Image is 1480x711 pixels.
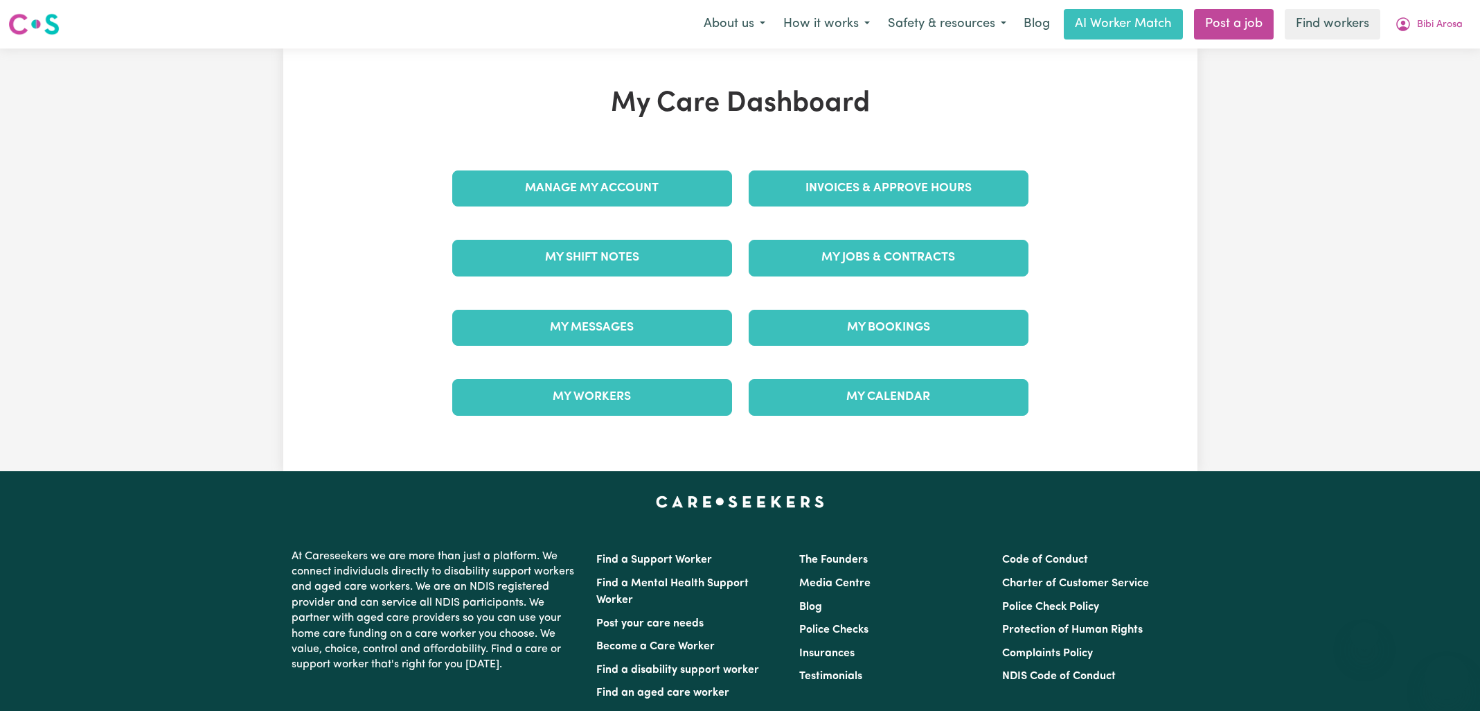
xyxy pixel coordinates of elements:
[656,496,824,507] a: Careseekers home page
[452,170,732,207] a: Manage My Account
[1002,554,1088,565] a: Code of Conduct
[1015,9,1058,39] a: Blog
[452,240,732,276] a: My Shift Notes
[749,310,1028,346] a: My Bookings
[596,687,729,699] a: Find an aged care worker
[799,602,822,613] a: Blog
[799,578,871,589] a: Media Centre
[799,648,855,659] a: Insurances
[774,10,879,39] button: How it works
[596,618,704,629] a: Post your care needs
[292,543,580,678] p: At Careseekers we are more than just a platform. We connect individuals directly to disability su...
[749,240,1028,276] a: My Jobs & Contracts
[749,170,1028,207] a: Invoices & Approve Hours
[452,379,732,415] a: My Workers
[596,665,759,676] a: Find a disability support worker
[1417,17,1463,33] span: Bibi Arosa
[596,554,712,565] a: Find a Support Worker
[1002,648,1093,659] a: Complaints Policy
[1064,9,1183,39] a: AI Worker Match
[596,641,715,652] a: Become a Care Worker
[1002,671,1116,682] a: NDIS Code of Conduct
[444,87,1037,121] h1: My Care Dashboard
[596,578,749,606] a: Find a Mental Health Support Worker
[799,671,862,682] a: Testimonials
[695,10,774,39] button: About us
[8,8,60,40] a: Careseekers logo
[799,624,868,635] a: Police Checks
[1350,622,1378,650] iframe: Close message
[879,10,1015,39] button: Safety & resources
[1386,10,1472,39] button: My Account
[1194,9,1274,39] a: Post a job
[1285,9,1380,39] a: Find workers
[1002,602,1099,613] a: Police Check Policy
[8,12,60,37] img: Careseekers logo
[452,310,732,346] a: My Messages
[799,554,868,565] a: The Founders
[1002,624,1143,635] a: Protection of Human Rights
[749,379,1028,415] a: My Calendar
[1425,656,1469,700] iframe: Button to launch messaging window
[1002,578,1149,589] a: Charter of Customer Service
